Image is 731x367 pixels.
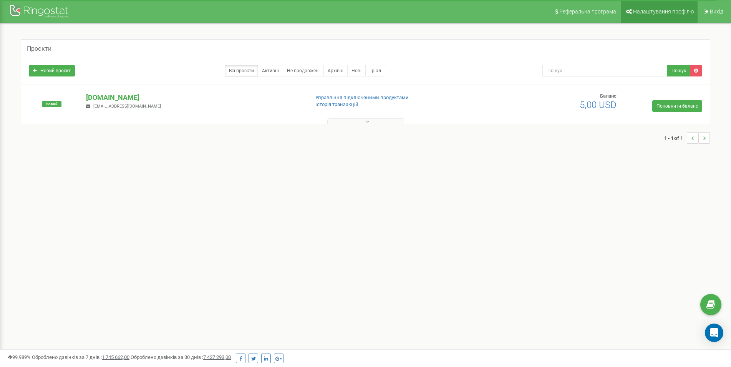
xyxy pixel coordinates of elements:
[283,65,324,76] a: Не продовжені
[315,101,358,107] a: Історія транзакцій
[580,100,617,110] span: 5,00 USD
[93,104,161,109] span: [EMAIL_ADDRESS][DOMAIN_NAME]
[633,8,694,15] span: Налаштування профілю
[86,93,303,103] p: [DOMAIN_NAME]
[225,65,258,76] a: Всі проєкти
[29,65,75,76] a: Новий проєкт
[42,101,61,107] span: Новий
[710,8,723,15] span: Вихід
[315,95,409,100] a: Управління підключеними продуктами
[8,354,31,360] span: 99,989%
[365,65,385,76] a: Тріал
[652,100,702,112] a: Поповнити баланс
[664,132,687,144] span: 1 - 1 of 1
[559,8,616,15] span: Реферальна програма
[27,45,51,52] h5: Проєкти
[131,354,231,360] span: Оброблено дзвінків за 30 днів :
[600,93,617,99] span: Баланс
[542,65,668,76] input: Пошук
[664,125,710,151] nav: ...
[32,354,129,360] span: Оброблено дзвінків за 7 днів :
[347,65,366,76] a: Нові
[102,354,129,360] u: 1 745 662,00
[258,65,283,76] a: Активні
[203,354,231,360] u: 7 427 293,00
[323,65,348,76] a: Архівні
[705,324,723,342] div: Open Intercom Messenger
[667,65,690,76] button: Пошук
